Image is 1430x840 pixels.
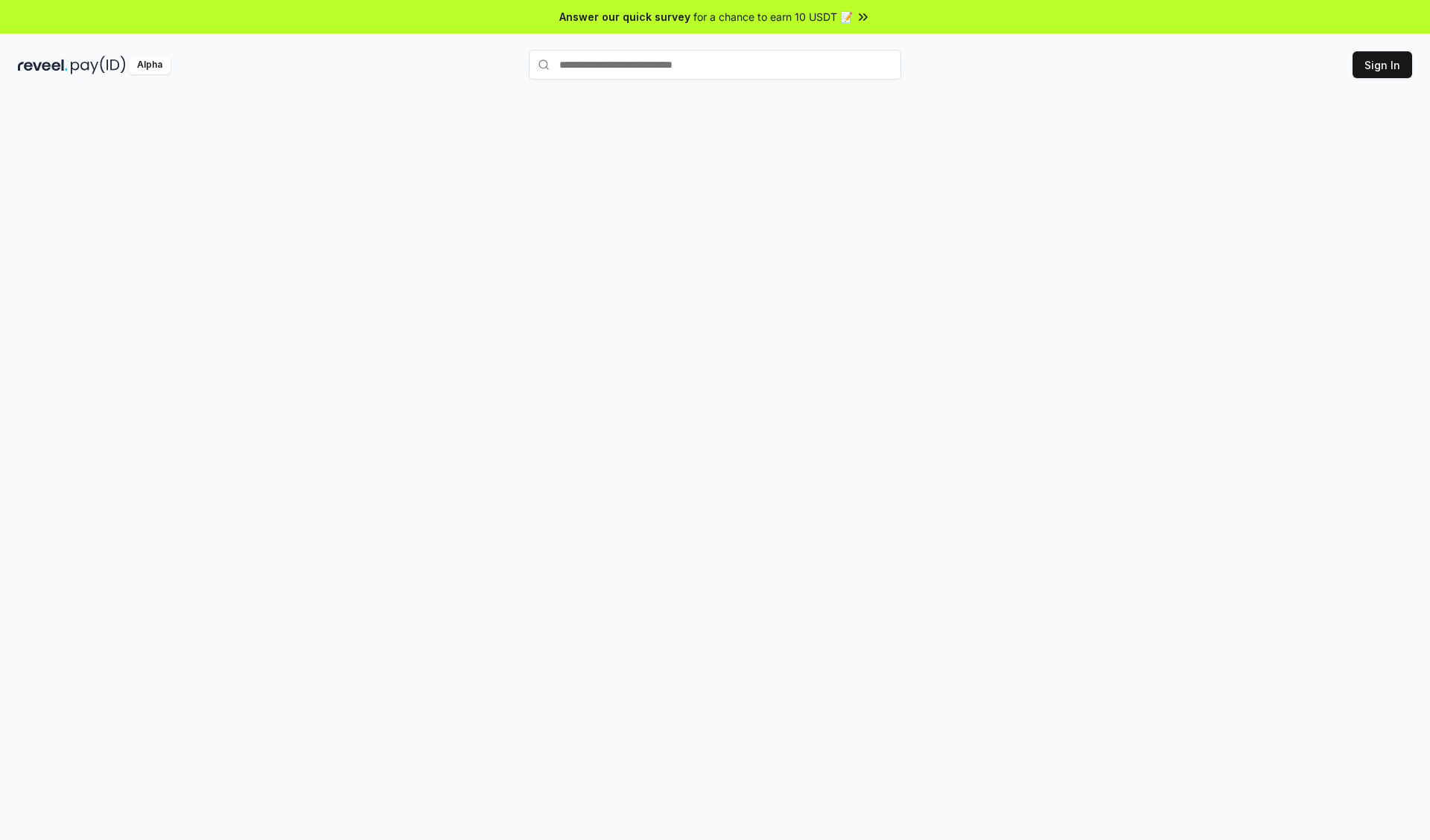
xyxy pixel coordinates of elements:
img: pay_id [71,56,126,74]
div: Alpha [129,56,171,74]
span: for a chance to earn 10 USDT 📝 [693,9,853,25]
img: reveel_dark [18,56,68,74]
button: Sign In [1353,51,1412,78]
span: Answer our quick survey [559,9,690,25]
